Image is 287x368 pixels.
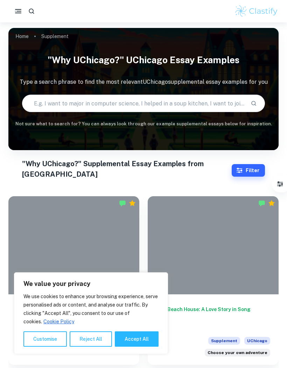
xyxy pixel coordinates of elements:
[23,280,159,288] p: We value your privacy
[268,200,275,207] div: Premium
[115,331,159,347] button: Accept All
[22,94,245,113] input: E.g. I want to major in computer science, I helped in a soup kitchen, I want to join the debate t...
[8,50,279,69] h1: "Why UChicago?" UChicago Essay Examples
[14,272,168,354] div: We value your privacy
[148,196,279,365] a: PPP, Beach House: A Love Story in SongSupplementUChicagoAnd, as always… the classic choose your o...
[273,177,287,191] button: Filter
[232,164,265,177] button: Filter
[129,200,136,207] div: Premium
[208,337,240,345] span: Supplement
[248,97,260,109] button: Search
[244,337,270,345] span: UChicago
[156,306,270,329] h6: PPP, Beach House: A Love Story in Song
[8,120,279,127] h6: Not sure what to search for? You can always look through our example supplemental essays below fo...
[258,200,265,207] img: Marked
[22,159,232,179] h1: "Why UChicago?" Supplemental Essay Examples from [GEOGRAPHIC_DATA]
[8,78,279,86] p: Type a search phrase to find the most relevant UChicago supplemental essay examples for you
[23,331,67,347] button: Customise
[208,349,267,356] span: Choose your own adventure
[43,318,75,325] a: Cookie Policy
[23,292,159,326] p: We use cookies to enhance your browsing experience, serve personalised ads or content, and analys...
[8,196,139,365] a: Embracing the Ever-Changing Paradigm: My Connection with UChicagoSupplementUChicagoHow does the U...
[205,349,270,356] div: And, as always… the classic choose your own adventure option! In the spirit of adventurous inquir...
[15,31,29,41] a: Home
[70,331,112,347] button: Reject All
[41,32,69,40] p: Supplement
[234,4,279,18] img: Clastify logo
[119,200,126,207] img: Marked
